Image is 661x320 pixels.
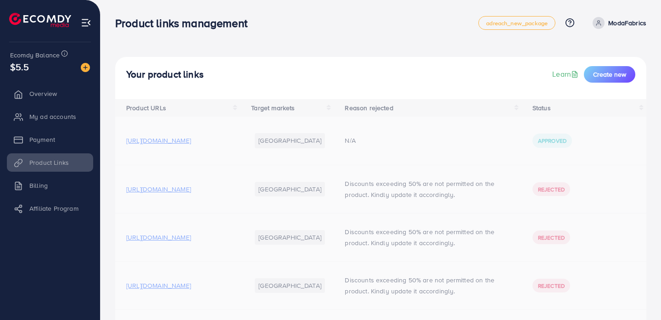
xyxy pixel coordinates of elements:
[584,66,635,83] button: Create new
[10,51,60,60] span: Ecomdy Balance
[593,70,626,79] span: Create new
[478,16,555,30] a: adreach_new_package
[589,17,646,29] a: ModaFabrics
[81,17,91,28] img: menu
[608,17,646,28] p: ModaFabrics
[552,69,580,79] a: Learn
[486,20,548,26] span: adreach_new_package
[126,69,204,80] h4: Your product links
[10,60,29,73] span: $5.5
[9,13,71,27] img: logo
[81,63,90,72] img: image
[115,17,255,30] h3: Product links management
